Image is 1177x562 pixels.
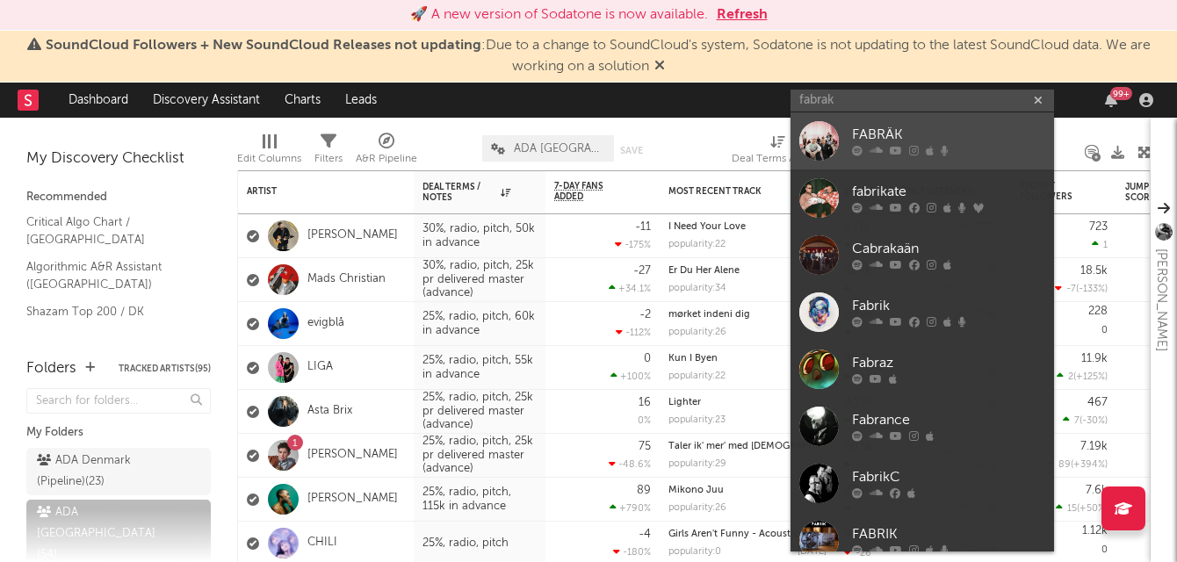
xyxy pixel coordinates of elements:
button: Save [620,146,643,155]
div: FABRIK [852,524,1045,545]
div: My Discovery Checklist [26,148,211,169]
div: -2 [639,309,651,321]
span: +394 % [1073,460,1105,470]
div: Deal Terms / Notes [422,182,510,203]
a: I Need Your Love [668,222,746,232]
span: adio, p [453,311,489,322]
a: Discovery Assistant [141,83,272,118]
div: FABRÄK [852,125,1045,146]
div: -48.6 % [609,458,651,470]
span: 15 [1067,504,1077,514]
button: 99+ [1105,93,1117,107]
a: Dashboard [56,83,141,118]
div: [PERSON_NAME] [1151,249,1172,351]
span: 2 [1068,372,1073,382]
div: +100 % [610,371,651,382]
div: Fabrance [852,410,1045,431]
div: 🚀 A new version of Sodatone is now available. [410,4,708,25]
a: Mads Christian [307,272,386,287]
a: Leads [333,83,389,118]
div: My Folders [26,422,211,443]
div: 723 [1089,221,1108,233]
a: Lighter [668,398,701,407]
a: CHILI [307,536,337,551]
div: popularity: 34 [668,284,726,293]
div: popularity: 26 [668,328,726,337]
span: itch [489,537,509,549]
div: 0 % [638,416,651,426]
div: Girls Aren't Funny - Acoustic Version [668,530,827,539]
div: Folders [26,358,76,379]
div: Recommended [26,187,211,208]
span: +125 % [1076,372,1105,382]
div: Cabrakaän [852,239,1045,260]
div: Edit Columns [237,126,301,177]
div: A&R Pipeline [356,126,417,177]
div: ( ) [1055,283,1108,294]
span: 7-Day Fans Added [554,181,625,202]
div: Artist [247,186,379,197]
div: 18.5k [1080,265,1108,277]
div: -27 [633,265,651,277]
button: Refresh [717,4,768,25]
a: Shazam Top 200 / DK [26,302,193,321]
a: Critical Algo Chart / [GEOGRAPHIC_DATA] [26,213,193,249]
span: 25%, r [422,311,453,322]
button: Tracked Artists(95) [119,364,211,373]
div: -112 % [616,327,651,338]
a: Fabrance [791,398,1054,455]
div: 7.19k [1080,441,1108,452]
div: ( ) [1056,502,1108,514]
div: popularity: 0 [668,547,721,557]
a: [PERSON_NAME] [307,448,398,463]
div: 1.12k [1082,525,1108,537]
div: popularity: 29 [668,459,726,469]
div: 467 [1087,397,1108,408]
div: Kun I Byen [668,354,827,364]
div: Fabrik [852,296,1045,317]
div: 0 [644,353,651,364]
div: -11 [635,221,651,233]
div: ( ) [1057,371,1108,382]
div: A&R Pipeline [356,148,417,169]
span: SoundCloud Followers + New SoundCloud Releases not updating [46,39,481,53]
a: ADA Denmark (Pipeline)(23) [26,448,211,495]
div: Er Du Her Alene [668,266,827,276]
div: 25%, radio, pitch, 115k in advance [414,486,545,513]
span: 7 [1074,416,1080,426]
a: [PERSON_NAME] [307,492,398,507]
div: Mikono Juu [668,486,827,495]
span: itch, 60k in advance [422,311,535,336]
a: Fabrik [791,284,1054,341]
span: -30 % [1082,416,1105,426]
div: Jump Score [1125,182,1169,203]
span: -133 % [1079,285,1105,294]
div: Deal Terms / Notes [732,126,824,177]
a: mørket indeni dig [668,310,750,320]
div: 0 [1020,302,1108,345]
div: ( ) [1047,458,1108,470]
div: FabrikC [852,467,1045,488]
div: popularity: 22 [668,240,726,249]
span: 89 [1058,460,1071,470]
div: 11.9k [1081,353,1108,364]
div: 7.6k [1086,485,1108,496]
span: itch, 50k in advance [422,223,535,249]
div: popularity: 23 [668,415,726,425]
div: 228 [1088,306,1108,317]
a: Cabrakaän [791,227,1054,284]
div: +34.1 % [609,283,651,294]
div: 30%, radio, pitch, 25k pr delivered master (advance) [414,259,545,300]
span: 25%, r [422,537,453,549]
div: 16 [639,397,651,408]
span: Dismiss [654,60,665,74]
div: popularity: 26 [668,503,726,513]
div: ( ) [1063,414,1108,426]
div: Deal Terms / Notes [732,148,824,169]
div: Filters [314,148,343,169]
span: 30%, r [422,223,454,234]
div: Lighter [668,398,827,407]
a: FabrikC [791,455,1054,512]
div: ADA Denmark (Pipeline) ( 23 ) [37,450,161,493]
div: Filters [314,126,343,177]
